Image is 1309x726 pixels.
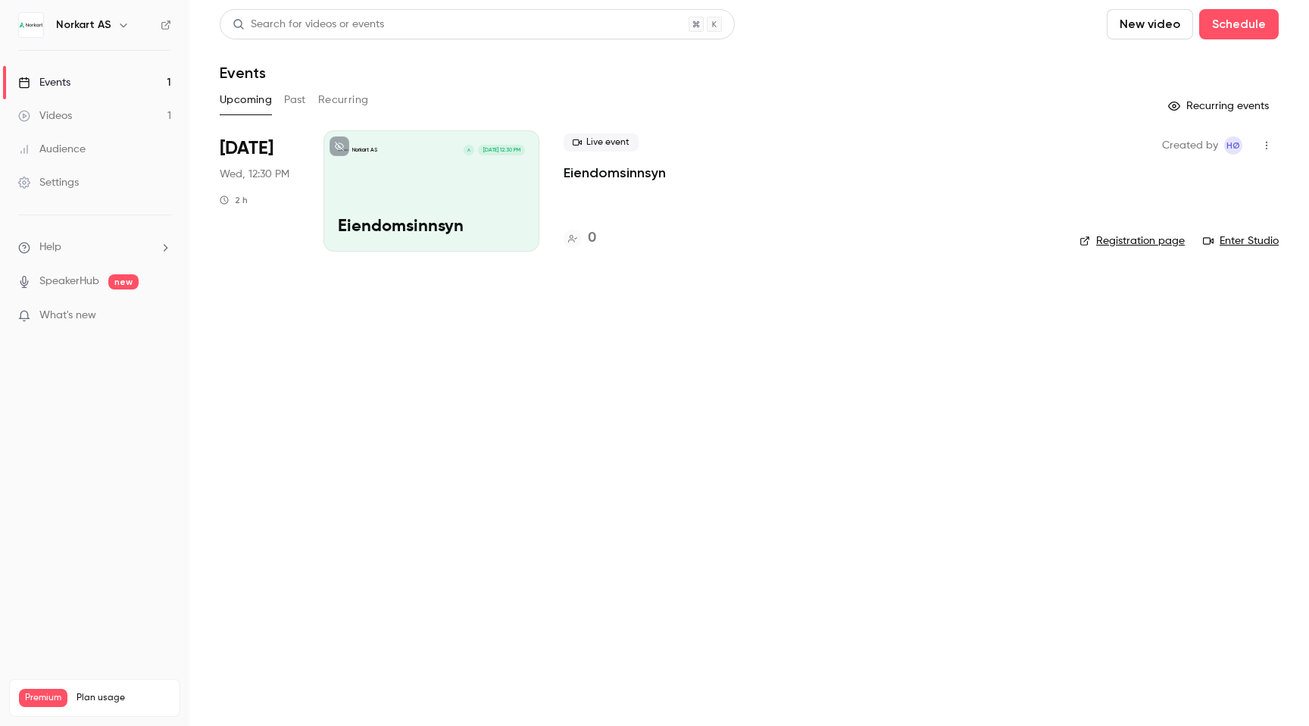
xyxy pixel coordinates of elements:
div: Oct 15 Wed, 12:30 PM (Europe/Oslo) [220,130,299,252]
div: Search for videos or events [233,17,384,33]
p: Eiendomsinnsyn [338,217,525,237]
span: [DATE] 12:30 PM [478,145,524,155]
div: Audience [18,142,86,157]
span: Created by [1162,136,1218,155]
button: Recurring [318,88,369,112]
span: Plan usage [77,692,170,704]
span: Live event [564,133,639,152]
button: New video [1107,9,1193,39]
a: Eiendomsinnsyn [564,164,666,182]
a: 0 [564,228,596,249]
button: Past [284,88,306,112]
span: What's new [39,308,96,324]
li: help-dropdown-opener [18,239,171,255]
img: Norkart AS [19,13,43,37]
span: Wed, 12:30 PM [220,167,289,182]
span: Henriette Østholm [1224,136,1242,155]
span: new [108,274,139,289]
button: Upcoming [220,88,272,112]
span: HØ [1226,136,1240,155]
button: Schedule [1199,9,1279,39]
span: Help [39,239,61,255]
a: Enter Studio [1203,233,1279,249]
button: Recurring events [1161,94,1279,118]
div: A [463,144,475,156]
h6: Norkart AS [56,17,111,33]
a: Registration page [1079,233,1185,249]
div: Videos [18,108,72,124]
div: 2 h [220,194,248,206]
a: Eiendomsinnsyn Norkart ASA[DATE] 12:30 PMEiendomsinnsyn [323,130,539,252]
div: Events [18,75,70,90]
p: Norkart AS [352,146,377,154]
a: SpeakerHub [39,274,99,289]
div: Settings [18,175,79,190]
h1: Events [220,64,266,82]
span: [DATE] [220,136,273,161]
h4: 0 [588,228,596,249]
span: Premium [19,689,67,707]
